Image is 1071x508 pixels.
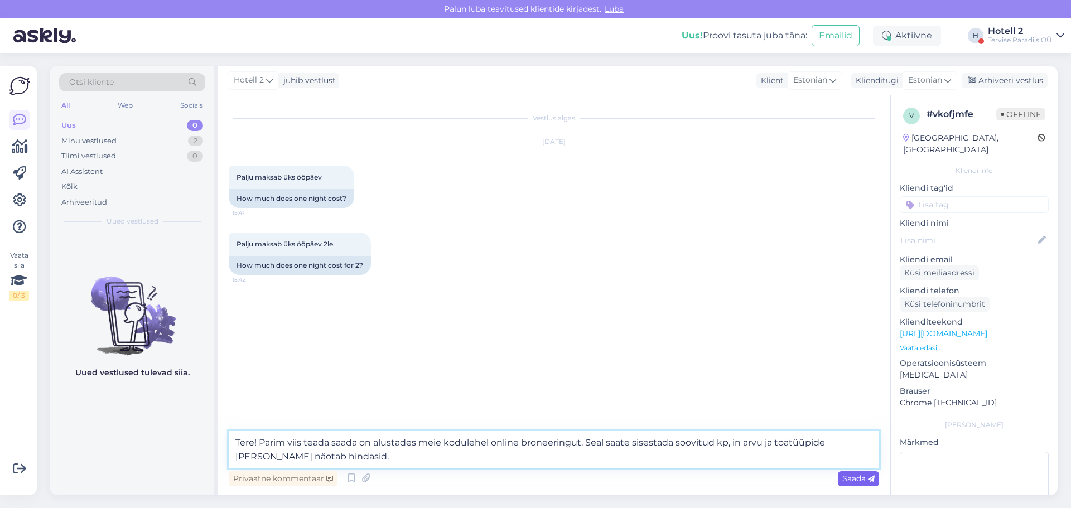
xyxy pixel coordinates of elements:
[69,76,114,88] span: Otsi kliente
[237,173,322,181] span: Palju maksab üks ööpäev
[232,275,274,284] span: 15:42
[927,108,996,121] div: # vkofjmfe
[75,367,190,379] p: Uued vestlused tulevad siia.
[187,151,203,162] div: 0
[988,27,1052,36] div: Hotell 2
[61,136,117,147] div: Minu vestlused
[793,74,827,86] span: Estonian
[900,265,979,280] div: Küsi meiliaadressi
[178,98,205,113] div: Socials
[900,343,1049,353] p: Vaata edasi ...
[229,431,879,468] textarea: Tere! Parim viis teada saada on alustades meie kodulehel online broneeringut. Seal saate sisestad...
[61,166,103,177] div: AI Assistent
[237,240,335,248] span: Palju maksab üks ööpäev 2le.
[59,98,72,113] div: All
[9,291,29,301] div: 0 / 3
[851,75,899,86] div: Klienditugi
[188,136,203,147] div: 2
[601,4,627,14] span: Luba
[61,197,107,208] div: Arhiveeritud
[900,285,1049,297] p: Kliendi telefon
[873,26,941,46] div: Aktiivne
[900,297,990,312] div: Küsi telefoninumbrit
[900,217,1049,229] p: Kliendi nimi
[232,209,274,217] span: 15:41
[903,132,1038,156] div: [GEOGRAPHIC_DATA], [GEOGRAPHIC_DATA]
[988,36,1052,45] div: Tervise Paradiis OÜ
[900,182,1049,194] p: Kliendi tag'id
[900,166,1049,176] div: Kliendi info
[900,397,1049,409] p: Chrome [TECHNICAL_ID]
[900,420,1049,430] div: [PERSON_NAME]
[279,75,336,86] div: juhib vestlust
[229,189,354,208] div: How much does one night cost?
[756,75,784,86] div: Klient
[229,471,337,486] div: Privaatne kommentaar
[968,28,983,43] div: H
[900,357,1049,369] p: Operatsioonisüsteem
[900,254,1049,265] p: Kliendi email
[812,25,860,46] button: Emailid
[50,257,214,357] img: No chats
[900,316,1049,328] p: Klienditeekond
[61,181,78,192] div: Kõik
[988,27,1064,45] a: Hotell 2Tervise Paradiis OÜ
[962,73,1048,88] div: Arhiveeri vestlus
[9,250,29,301] div: Vaata siia
[908,74,942,86] span: Estonian
[900,234,1036,246] input: Lisa nimi
[682,29,807,42] div: Proovi tasuta juba täna:
[234,74,264,86] span: Hotell 2
[229,113,879,123] div: Vestlus algas
[61,120,76,131] div: Uus
[229,256,371,275] div: How much does one night cost for 2?
[900,369,1049,381] p: [MEDICAL_DATA]
[115,98,135,113] div: Web
[900,437,1049,448] p: Märkmed
[187,120,203,131] div: 0
[909,112,914,120] span: v
[682,30,703,41] b: Uus!
[107,216,158,226] span: Uued vestlused
[9,75,30,96] img: Askly Logo
[842,473,875,483] span: Saada
[900,385,1049,397] p: Brauser
[229,137,879,147] div: [DATE]
[61,151,116,162] div: Tiimi vestlused
[996,108,1045,120] span: Offline
[900,196,1049,213] input: Lisa tag
[900,328,987,338] a: [URL][DOMAIN_NAME]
